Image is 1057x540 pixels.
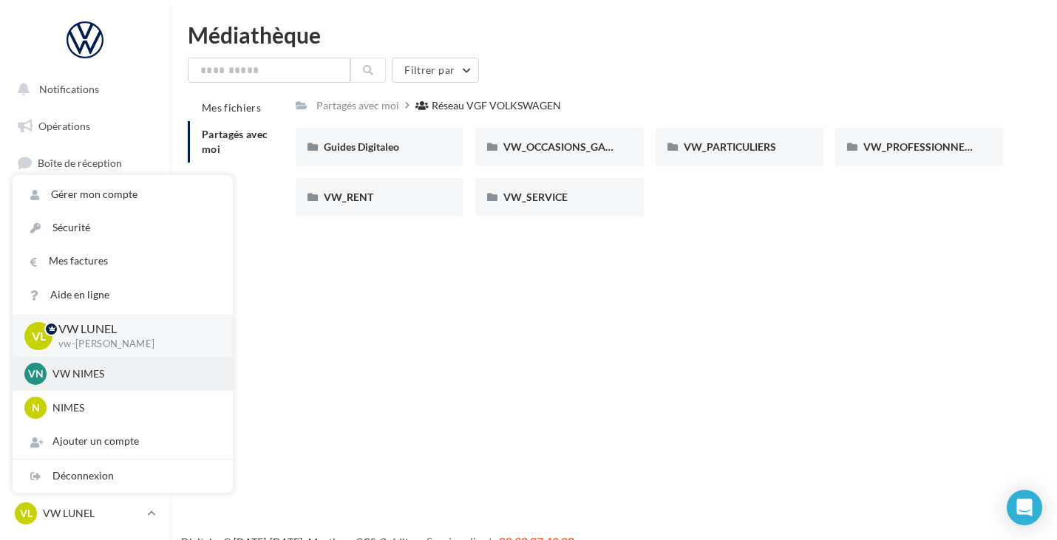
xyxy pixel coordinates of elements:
div: Médiathèque [188,24,1039,46]
p: VW NIMES [52,366,215,381]
a: Médiathèque [9,295,161,327]
a: Gérer mon compte [13,178,233,211]
p: VW LUNEL [43,506,141,521]
div: Open Intercom Messenger [1007,490,1042,525]
button: Notifications [9,74,155,105]
div: Partagés avec moi [316,98,399,113]
a: Calendrier [9,332,161,363]
span: Mes fichiers [202,101,261,114]
span: VW_SERVICE [503,191,568,203]
a: Aide en ligne [13,278,233,312]
div: Ajouter un compte [13,425,233,458]
a: Campagnes [9,222,161,253]
a: Mes factures [13,245,233,278]
a: Sécurité [13,211,233,245]
span: Guides Digitaleo [324,140,399,153]
span: Notifications [39,83,99,95]
span: VW_PROFESSIONNELS [863,140,976,153]
a: Campagnes DataOnDemand [9,418,161,462]
a: VL VW LUNEL [12,499,158,527]
span: VW_PARTICULIERS [684,140,776,153]
a: Contacts [9,259,161,290]
span: VL [32,327,46,344]
div: Déconnexion [13,459,233,493]
a: Boîte de réception [9,147,161,179]
button: Filtrer par [392,58,479,83]
span: Partagés avec moi [202,128,268,155]
span: VW_RENT [324,191,373,203]
p: vw-[PERSON_NAME] [58,338,209,351]
p: NIMES [52,400,215,415]
span: Opérations [38,120,90,132]
span: Boîte de réception [38,157,122,169]
span: VW_OCCASIONS_GARANTIES [503,140,648,153]
a: Opérations [9,111,161,142]
span: VN [28,366,44,381]
span: VL [20,506,33,521]
span: N [32,400,40,415]
a: PLV et print personnalisable [9,369,161,412]
div: Réseau VGF VOLKSWAGEN [432,98,561,113]
p: VW LUNEL [58,321,209,338]
a: Visibilité en ligne [9,185,161,216]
